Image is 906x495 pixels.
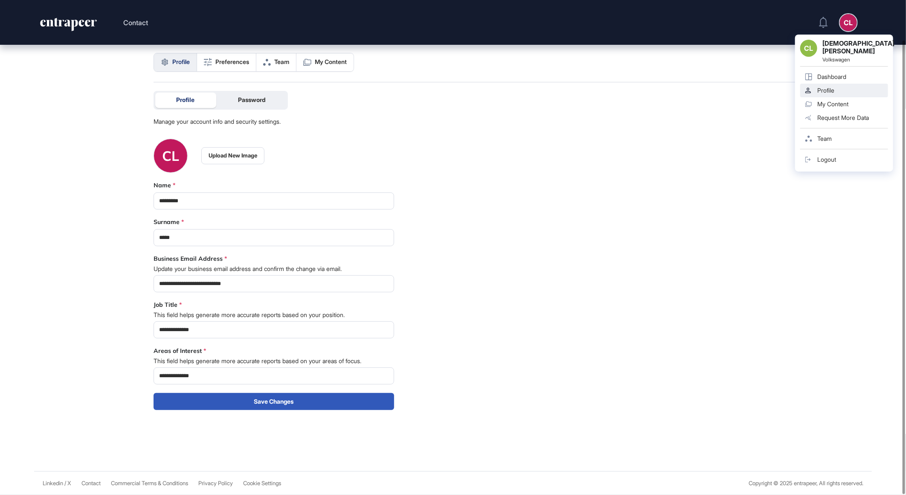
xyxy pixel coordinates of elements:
[296,53,354,71] a: My Content
[238,96,265,103] span: Password
[154,358,394,364] span: This field helps generate more accurate reports based on your areas of focus.
[243,480,281,486] a: Cookie Settings
[215,58,249,65] span: Preferences
[154,312,394,318] span: This field helps generate more accurate reports based on your position.
[201,147,264,164] button: Upload New Image
[67,480,71,486] a: X
[197,53,256,71] a: Preferences
[123,17,148,28] button: Contact
[315,58,347,65] span: My Content
[39,18,98,34] a: entrapeer-logo
[43,480,63,486] a: Linkedin
[154,139,187,172] div: CL
[154,393,394,410] button: Save Changes
[172,58,190,65] span: Profile
[154,255,223,262] label: Business Email Address
[154,347,202,355] label: Areas of Interest
[154,181,171,189] label: Name
[154,118,281,125] div: Manage your account info and security settings.
[256,53,296,71] a: Team
[154,53,197,71] a: Profile
[154,218,180,226] label: Surname
[64,480,66,486] span: /
[81,480,101,486] span: Contact
[198,480,233,486] a: Privacy Policy
[154,266,394,272] span: Update your business email address and confirm the change via email.
[111,480,188,486] a: Commercial Terms & Conditions
[840,14,857,31] button: CL
[749,480,863,486] div: Copyright © 2025 entrapeer, All rights reserved.
[154,301,177,309] label: Job Title
[176,96,195,103] span: Profile
[274,58,289,65] span: Team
